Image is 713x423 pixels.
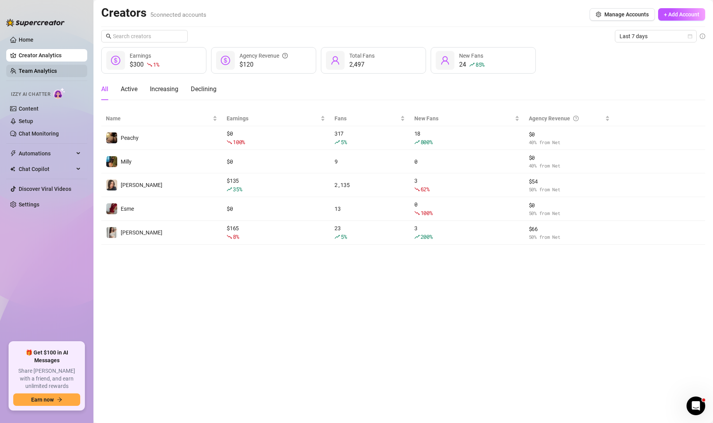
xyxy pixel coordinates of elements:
[19,37,33,43] a: Home
[150,85,178,94] div: Increasing
[334,139,340,145] span: rise
[106,114,211,123] span: Name
[414,210,420,216] span: fall
[334,224,405,241] div: 23
[331,56,340,65] span: user
[233,233,239,240] span: 8 %
[31,397,54,403] span: Earn now
[421,233,433,240] span: 200 %
[13,393,80,406] button: Earn nowarrow-right
[10,150,16,157] span: thunderbolt
[153,61,159,68] span: 1 %
[414,200,519,217] div: 0
[19,163,74,175] span: Chat Copilot
[106,156,117,167] img: Milly
[106,180,117,190] img: Nina
[529,201,610,210] span: $ 0
[227,139,232,145] span: fall
[529,186,610,193] span: 50 % from Net
[147,62,152,67] span: fall
[227,187,232,192] span: rise
[19,68,57,74] a: Team Analytics
[6,19,65,26] img: logo-BBDzfeDw.svg
[688,34,692,39] span: calendar
[227,234,232,240] span: fall
[414,224,519,241] div: 3
[349,60,375,69] div: 2,497
[227,224,325,241] div: $ 165
[334,129,405,146] div: 317
[620,30,692,42] span: Last 7 days
[334,204,405,213] div: 13
[529,177,610,186] span: $ 54
[700,33,705,39] span: info-circle
[687,397,705,415] iframe: Intercom live chat
[11,91,50,98] span: Izzy AI Chatter
[421,185,430,193] span: 62 %
[341,233,347,240] span: 5 %
[529,130,610,139] span: $ 0
[334,234,340,240] span: rise
[10,166,15,172] img: Chat Copilot
[150,11,206,18] span: 5 connected accounts
[121,182,162,188] span: [PERSON_NAME]
[106,33,111,39] span: search
[227,114,319,123] span: Earnings
[111,56,120,65] span: dollar-circle
[191,85,217,94] div: Declining
[573,114,579,123] span: question-circle
[19,118,33,124] a: Setup
[414,234,420,240] span: rise
[459,53,483,59] span: New Fans
[19,147,74,160] span: Automations
[604,11,649,18] span: Manage Accounts
[664,11,699,18] span: + Add Account
[53,88,65,99] img: AI Chatter
[529,114,604,123] div: Agency Revenue
[330,111,410,126] th: Fans
[227,176,325,194] div: $ 135
[106,203,117,214] img: Esme
[414,176,519,194] div: 3
[227,157,325,166] div: $ 0
[334,157,405,166] div: 9
[121,85,137,94] div: Active
[459,60,484,69] div: 24
[341,138,347,146] span: 5 %
[529,233,610,241] span: 50 % from Net
[130,53,151,59] span: Earnings
[113,32,177,41] input: Search creators
[19,130,59,137] a: Chat Monitoring
[121,229,162,236] span: [PERSON_NAME]
[222,111,330,126] th: Earnings
[13,367,80,390] span: Share [PERSON_NAME] with a friend, and earn unlimited rewards
[121,159,132,165] span: Milly
[233,185,242,193] span: 35 %
[414,157,519,166] div: 0
[282,51,288,60] span: question-circle
[13,349,80,364] span: 🎁 Get $100 in AI Messages
[106,227,117,238] img: Nina
[421,138,433,146] span: 800 %
[529,162,610,169] span: 40 % from Net
[334,181,405,189] div: 2,135
[334,114,399,123] span: Fans
[410,111,524,126] th: New Fans
[130,60,159,69] div: $300
[19,201,39,208] a: Settings
[227,204,325,213] div: $ 0
[414,139,420,145] span: rise
[19,106,39,112] a: Content
[101,5,206,20] h2: Creators
[414,129,519,146] div: 18
[529,210,610,217] span: 50 % from Net
[529,153,610,162] span: $ 0
[421,209,433,217] span: 100 %
[239,60,288,69] span: $120
[658,8,705,21] button: + Add Account
[57,397,62,402] span: arrow-right
[414,187,420,192] span: fall
[227,129,325,146] div: $ 0
[19,49,81,62] a: Creator Analytics
[221,56,230,65] span: dollar-circle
